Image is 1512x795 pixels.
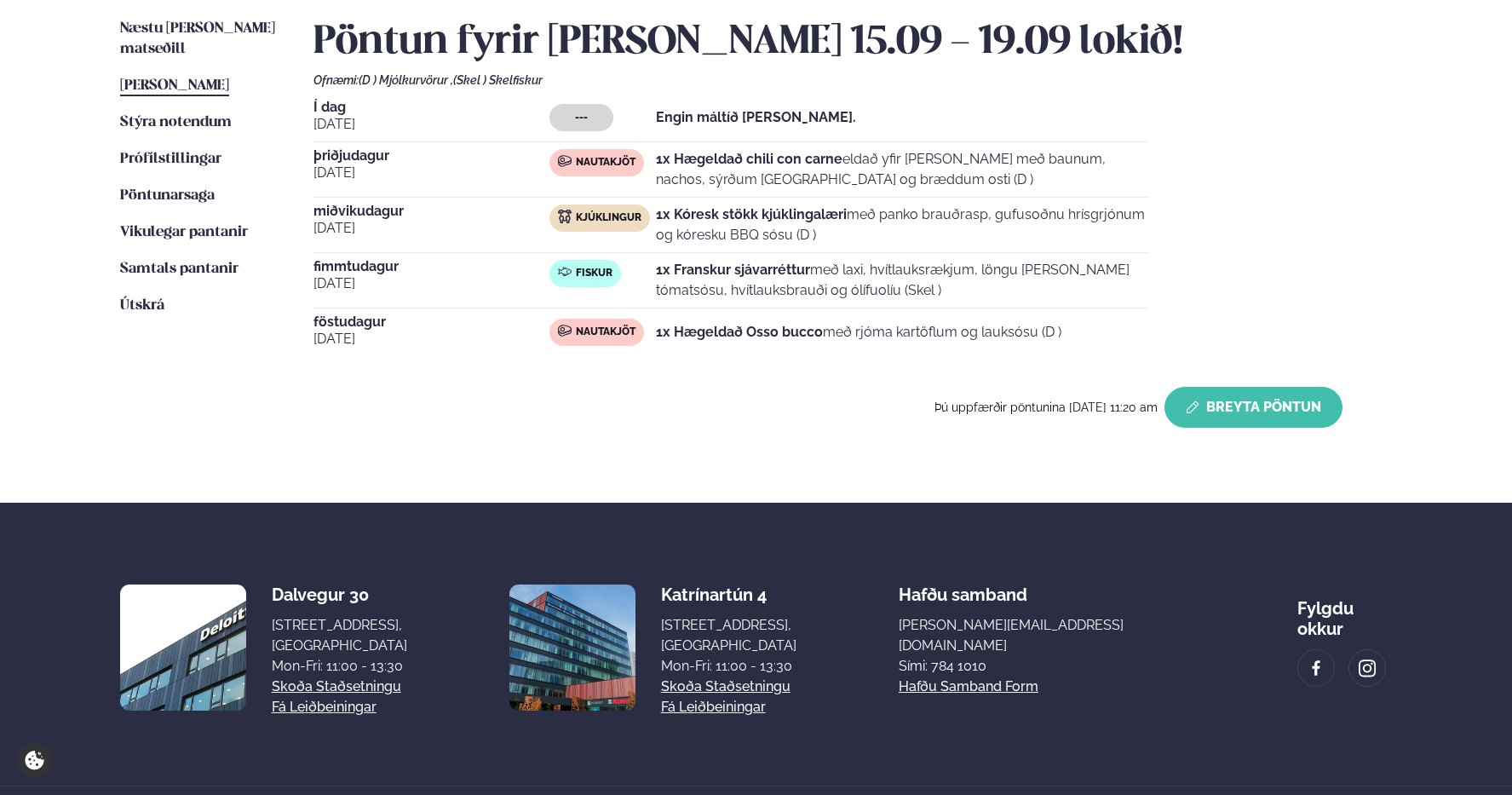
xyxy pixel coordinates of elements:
[313,163,549,183] span: [DATE]
[120,21,275,56] span: Næstu [PERSON_NAME] matseðill
[313,19,1392,66] h2: Pöntun fyrir [PERSON_NAME] 15.09 - 19.09 lokið!
[661,677,790,697] a: Skoða staðsetningu
[272,656,407,677] div: Mon-Fri: 11:00 - 13:30
[120,186,215,206] a: Pöntunarsaga
[899,571,1027,605] span: Hafðu samband
[313,149,549,163] span: þriðjudagur
[272,677,401,697] a: Skoða staðsetningu
[558,324,572,337] img: beef.svg
[1297,585,1392,639] div: Fylgdu okkur
[120,76,229,96] a: [PERSON_NAME]
[661,585,796,605] div: Katrínartún 4
[1164,387,1342,428] button: Breyta Pöntun
[1358,659,1377,678] img: image alt
[509,585,635,711] img: image alt
[656,149,1148,190] p: eldað yfir [PERSON_NAME] með baunum, nachos, sýrðum [GEOGRAPHIC_DATA] og bræddum osti (D )
[120,115,232,130] span: Stýra notendum
[313,73,1392,87] div: Ofnæmi:
[899,656,1195,677] p: Sími: 784 1010
[656,324,823,340] strong: 1x Hægeldað Osso bucco
[899,615,1195,656] a: [PERSON_NAME][EMAIL_ADDRESS][DOMAIN_NAME]
[313,260,549,274] span: fimmtudagur
[934,400,1158,414] span: Þú uppfærðir pöntunina [DATE] 11:20 am
[120,298,164,313] span: Útskrá
[656,109,856,125] strong: Engin máltíð [PERSON_NAME].
[656,322,1061,343] p: með rjóma kartöflum og lauksósu (D )
[272,585,407,605] div: Dalvegur 30
[656,262,810,278] strong: 1x Franskur sjávarréttur
[558,210,572,223] img: chicken.svg
[453,73,543,87] span: (Skel ) Skelfiskur
[120,222,248,243] a: Vikulegar pantanir
[1349,650,1385,686] a: image alt
[576,211,641,225] span: Kjúklingur
[313,329,549,349] span: [DATE]
[899,677,1038,697] a: Hafðu samband form
[661,656,796,677] div: Mon-Fri: 11:00 - 13:30
[575,111,588,124] span: ---
[1307,659,1325,678] img: image alt
[1298,650,1334,686] a: image alt
[120,225,248,239] span: Vikulegar pantanir
[120,296,164,316] a: Útskrá
[17,743,52,778] a: Cookie settings
[120,262,239,276] span: Samtals pantanir
[576,325,635,339] span: Nautakjöt
[120,585,246,711] img: image alt
[656,151,842,167] strong: 1x Hægeldað chili con carne
[656,260,1148,301] p: með laxi, hvítlauksrækjum, löngu [PERSON_NAME] tómatsósu, hvítlauksbrauði og ólífuolíu (Skel )
[576,267,612,280] span: Fiskur
[558,154,572,168] img: beef.svg
[313,101,549,114] span: Í dag
[120,78,229,93] span: [PERSON_NAME]
[120,19,279,60] a: Næstu [PERSON_NAME] matseðill
[661,615,796,656] div: [STREET_ADDRESS], [GEOGRAPHIC_DATA]
[558,265,572,279] img: fish.svg
[661,697,766,717] a: Fá leiðbeiningar
[359,73,453,87] span: (D ) Mjólkurvörur ,
[272,615,407,656] div: [STREET_ADDRESS], [GEOGRAPHIC_DATA]
[313,205,549,218] span: miðvikudagur
[120,152,221,166] span: Prófílstillingar
[313,114,549,135] span: [DATE]
[313,315,549,329] span: föstudagur
[120,112,232,133] a: Stýra notendum
[576,156,635,170] span: Nautakjöt
[120,149,221,170] a: Prófílstillingar
[120,259,239,279] a: Samtals pantanir
[313,274,549,294] span: [DATE]
[120,188,215,203] span: Pöntunarsaga
[656,206,847,222] strong: 1x Kóresk stökk kjúklingalæri
[656,205,1148,245] p: með panko brauðrasp, gufusoðnu hrísgrjónum og kóresku BBQ sósu (D )
[313,218,549,239] span: [DATE]
[272,697,377,717] a: Fá leiðbeiningar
